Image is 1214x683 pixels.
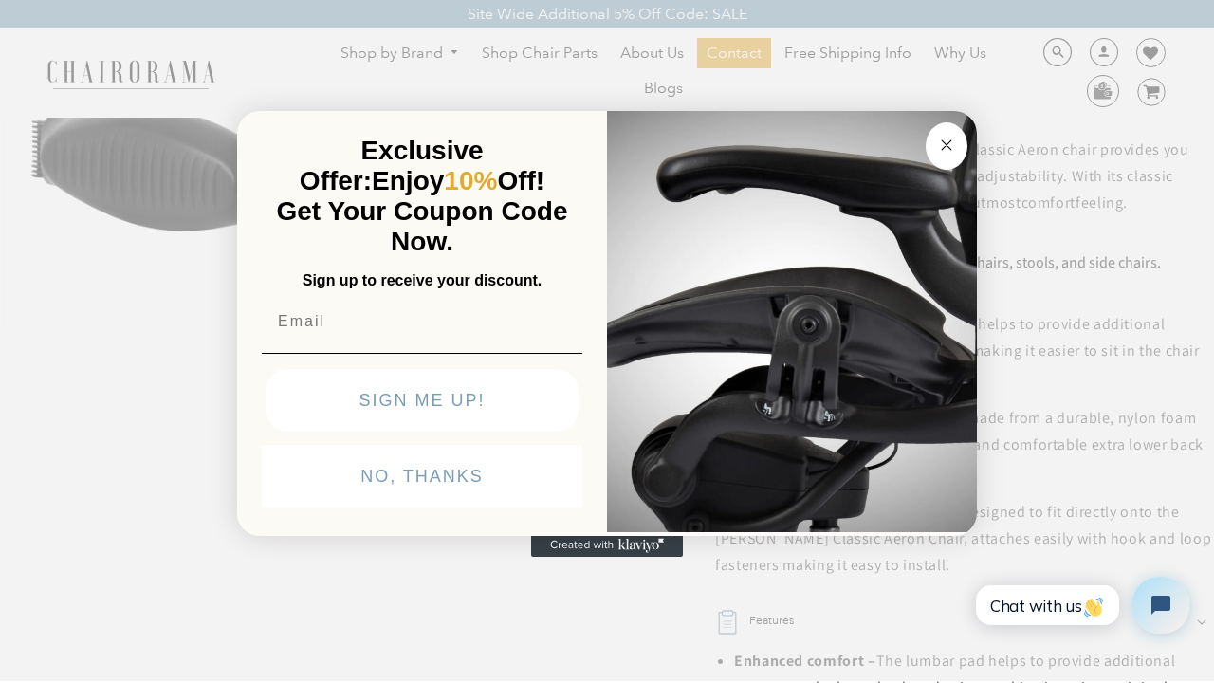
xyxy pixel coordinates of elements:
a: Created with Klaviyo - opens in a new tab [531,534,683,557]
button: SIGN ME UP! [266,369,579,432]
button: Close dialog [926,122,967,170]
iframe: Tidio Chat [955,561,1205,650]
span: Sign up to receive your discount. [303,272,542,288]
span: Enjoy Off! [372,166,544,195]
img: 92d77583-a095-41f6-84e7-858462e0427a.jpeg [607,107,977,532]
img: underline [262,353,582,354]
button: NO, THANKS [262,445,582,508]
span: Get Your Coupon Code Now. [277,196,568,256]
span: Exclusive Offer: [300,136,484,195]
input: Email [262,303,582,341]
span: 10% [444,166,497,195]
